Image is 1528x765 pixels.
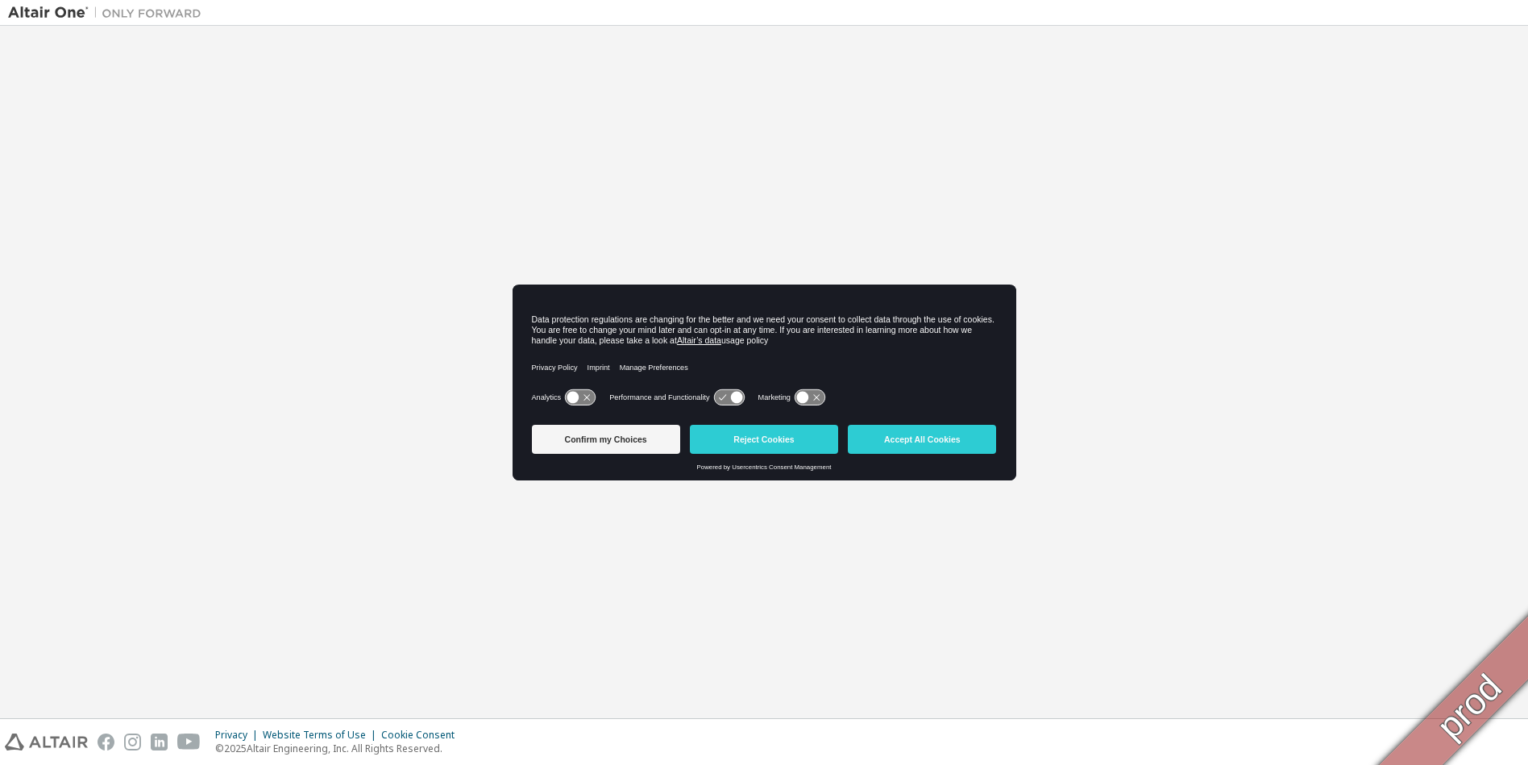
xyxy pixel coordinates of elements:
[263,729,381,742] div: Website Terms of Use
[381,729,464,742] div: Cookie Consent
[124,734,141,750] img: instagram.svg
[215,742,464,755] p: © 2025 Altair Engineering, Inc. All Rights Reserved.
[98,734,114,750] img: facebook.svg
[151,734,168,750] img: linkedin.svg
[215,729,263,742] div: Privacy
[177,734,201,750] img: youtube.svg
[8,5,210,21] img: Altair One
[5,734,88,750] img: altair_logo.svg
